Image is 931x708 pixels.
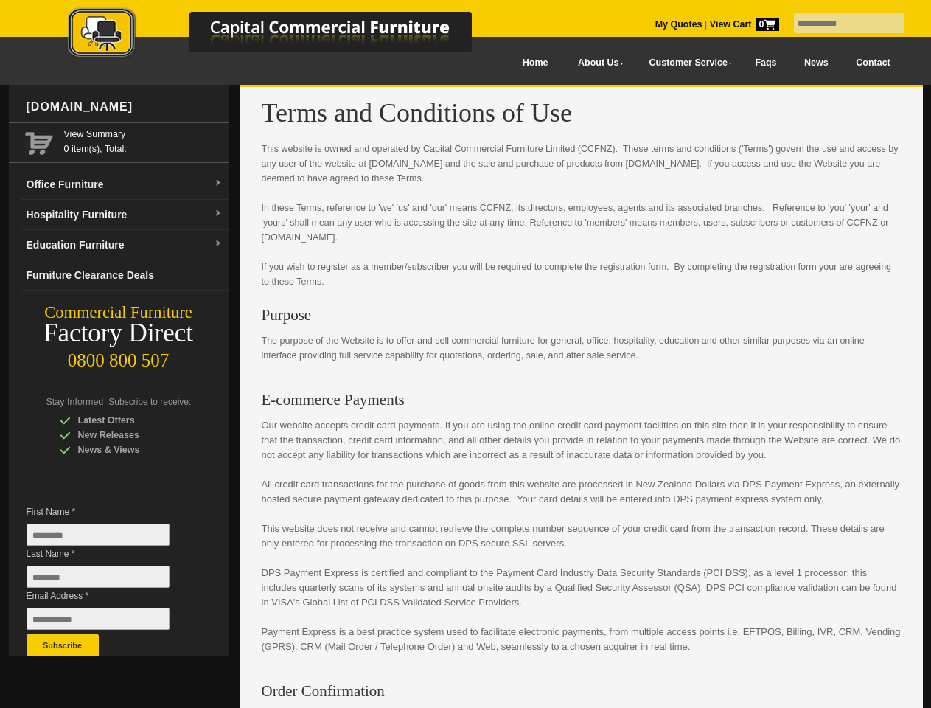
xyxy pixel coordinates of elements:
[21,170,229,200] a: Office Furnituredropdown
[262,684,902,698] h3: Order Confirmation
[842,46,904,80] a: Contact
[9,323,229,344] div: Factory Direct
[46,397,104,407] span: Stay Informed
[60,428,200,442] div: New Releases
[9,343,229,371] div: 0800 800 507
[27,7,543,61] img: Capital Commercial Furniture Logo
[632,46,741,80] a: Customer Service
[21,85,229,129] div: [DOMAIN_NAME]
[262,378,902,407] h3: E-commerce Payments
[21,200,229,230] a: Hospitality Furnituredropdown
[655,19,702,29] a: My Quotes
[742,46,791,80] a: Faqs
[9,302,229,323] div: Commercial Furniture
[27,7,543,66] a: Capital Commercial Furniture Logo
[214,209,223,218] img: dropdown
[64,127,223,154] span: 0 item(s), Total:
[214,240,223,249] img: dropdown
[21,230,229,260] a: Education Furnituredropdown
[64,127,223,142] a: View Summary
[27,546,192,561] span: Last Name *
[21,260,229,291] a: Furniture Clearance Deals
[214,179,223,188] img: dropdown
[27,608,170,630] input: Email Address *
[27,566,170,588] input: Last Name *
[756,18,779,31] span: 0
[562,46,632,80] a: About Us
[790,46,842,80] a: News
[262,99,902,127] h1: Terms and Conditions of Use
[108,397,191,407] span: Subscribe to receive:
[710,19,779,29] strong: View Cart
[262,418,902,654] div: Our website accepts credit card payments. If you are using the online credit card payment facilit...
[60,413,200,428] div: Latest Offers
[60,442,200,457] div: News & Views
[262,260,902,289] p: If you wish to register as a member/subscriber you will be required to complete the registration ...
[27,589,192,603] span: Email Address *
[27,634,99,656] button: Subscribe
[707,19,778,29] a: View Cart0
[27,524,170,546] input: First Name *
[27,504,192,519] span: First Name *
[262,308,902,322] h3: Purpose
